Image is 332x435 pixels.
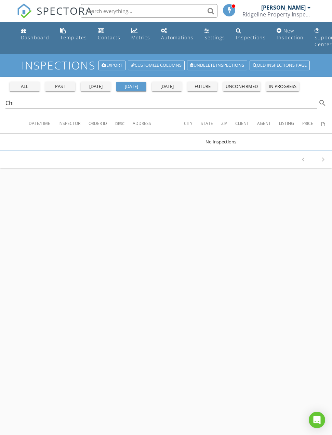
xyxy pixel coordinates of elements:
div: all [12,83,37,90]
a: Metrics [129,25,153,44]
button: [DATE] [116,82,146,91]
a: Automations (Basic) [158,25,196,44]
div: Open Intercom Messenger [309,412,325,428]
button: future [187,82,217,91]
a: Export [98,61,125,70]
input: Search everything... [81,4,217,18]
div: Automations [161,34,194,41]
span: Price [302,120,313,126]
span: Desc [115,121,124,126]
button: unconfirmed [223,82,261,91]
th: Client: Not sorted. [235,114,257,133]
th: Desc: Not sorted. [115,114,133,133]
div: Templates [60,34,87,41]
div: New Inspection [277,27,304,41]
div: Contacts [98,34,120,41]
button: all [10,82,40,91]
span: Inspector [58,120,80,126]
a: SPECTORA [17,9,93,24]
th: Inspector: Not sorted. [58,114,89,133]
button: in progress [266,82,299,91]
a: Old inspections page [250,61,310,70]
span: Zip [221,120,227,126]
div: in progress [269,83,296,90]
div: Dashboard [21,34,49,41]
th: Price: Not sorted. [302,114,321,133]
div: unconfirmed [226,83,258,90]
span: Address [133,120,151,126]
a: Settings [202,25,228,44]
a: Undelete inspections [187,61,247,70]
i: search [318,99,327,107]
a: Customize Columns [128,61,185,70]
span: State [201,120,213,126]
div: past [48,83,72,90]
a: Contacts [95,25,123,44]
div: [DATE] [155,83,179,90]
a: Inspections [233,25,268,44]
a: New Inspection [274,25,306,44]
th: Listing: Not sorted. [279,114,302,133]
span: SPECTORA [37,3,93,18]
span: Date/Time [29,120,50,126]
a: Templates [57,25,90,44]
th: State: Not sorted. [201,114,221,133]
div: [DATE] [83,83,108,90]
span: City [184,120,192,126]
div: Settings [204,34,225,41]
div: [PERSON_NAME] [261,4,306,11]
button: [DATE] [152,82,182,91]
div: Ridgeline Property Inspection [242,11,311,18]
img: The Best Home Inspection Software - Spectora [17,3,32,18]
div: future [190,83,215,90]
span: Client [235,120,249,126]
input: Search [5,98,317,109]
th: Date/Time: Not sorted. [29,114,58,133]
button: [DATE] [81,82,111,91]
th: Address: Not sorted. [133,114,184,133]
th: Order ID: Not sorted. [89,114,115,133]
th: Agent: Not sorted. [257,114,279,133]
span: Listing [279,120,294,126]
div: [DATE] [119,83,144,90]
span: Order ID [89,120,107,126]
button: past [45,82,75,91]
span: Agent [257,120,271,126]
div: Metrics [131,34,150,41]
th: City: Not sorted. [184,114,201,133]
div: Inspections [236,34,266,41]
h1: Inspections [22,59,310,71]
a: Dashboard [18,25,52,44]
th: Zip: Not sorted. [221,114,235,133]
